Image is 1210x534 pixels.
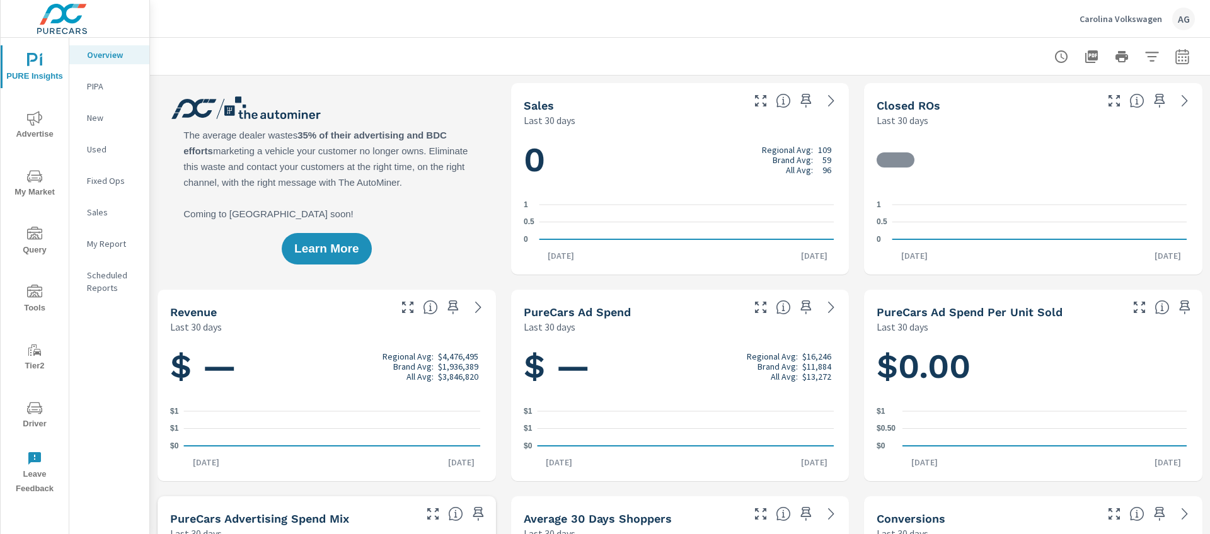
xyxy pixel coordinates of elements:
p: All Avg: [771,372,798,382]
p: $11,884 [802,361,831,372]
div: Scheduled Reports [69,266,149,297]
a: See more details in report [821,504,841,524]
p: Overview [87,48,139,61]
a: See more details in report [821,297,841,317]
text: $1 [877,407,885,416]
span: Save this to your personalized report [796,91,816,111]
div: Fixed Ops [69,171,149,190]
h5: Average 30 Days Shoppers [524,512,672,525]
text: $0 [524,441,533,450]
a: See more details in report [1175,91,1195,111]
p: [DATE] [792,249,836,262]
p: 96 [822,165,831,175]
span: Query [4,227,65,258]
text: $1 [170,424,179,433]
text: $0 [170,441,179,450]
p: Sales [87,206,139,219]
span: Save this to your personalized report [796,504,816,524]
span: Save this to your personalized report [796,297,816,317]
p: 109 [818,145,831,155]
span: Number of Repair Orders Closed by the selected dealership group over the selected time range. [So... [1129,93,1144,108]
span: Total sales revenue over the selected date range. [Source: This data is sourced from the dealer’s... [423,300,438,315]
h5: Revenue [170,305,217,319]
p: All Avg: [786,165,813,175]
p: $16,246 [802,351,831,361]
span: Save this to your personalized report [443,297,463,317]
span: The number of dealer-specified goals completed by a visitor. [Source: This data is provided by th... [1129,506,1144,521]
p: [DATE] [892,249,936,262]
button: Learn More [282,233,371,264]
button: Make Fullscreen [423,504,443,524]
p: [DATE] [537,456,581,469]
div: My Report [69,234,149,253]
button: Make Fullscreen [1104,504,1124,524]
div: Overview [69,45,149,64]
span: Save this to your personalized report [1149,504,1170,524]
p: [DATE] [439,456,483,469]
div: AG [1172,8,1195,30]
button: Make Fullscreen [398,297,418,317]
p: New [87,111,139,124]
text: 0 [524,235,528,244]
h5: PureCars Ad Spend Per Unit Sold [877,305,1063,319]
p: Used [87,143,139,156]
p: Last 30 days [170,319,222,334]
p: 59 [822,155,831,165]
text: 0 [877,235,881,244]
span: Average cost of advertising per each vehicle sold at the dealer over the selected date range. The... [1155,300,1170,315]
span: Driver [4,401,65,431]
button: Select Date Range [1170,44,1195,69]
button: Make Fullscreen [751,504,771,524]
text: 1 [877,200,881,209]
h1: $ — [524,345,837,388]
button: "Export Report to PDF" [1079,44,1104,69]
p: $4,476,495 [438,351,478,361]
span: Learn More [294,243,359,254]
p: Regional Avg: [762,145,813,155]
button: Make Fullscreen [751,91,771,111]
span: This table looks at how you compare to the amount of budget you spend per channel as opposed to y... [448,506,463,521]
p: Last 30 days [877,319,928,334]
text: $1 [524,424,533,433]
p: [DATE] [902,456,947,469]
p: Last 30 days [524,113,575,128]
h1: 0 [524,139,837,181]
button: Print Report [1109,44,1134,69]
div: nav menu [1,38,69,501]
button: Make Fullscreen [1129,297,1149,317]
span: Leave Feedback [4,451,65,496]
p: Last 30 days [524,319,575,334]
h5: Sales [524,99,554,112]
span: Save this to your personalized report [468,504,488,524]
button: Apply Filters [1139,44,1165,69]
p: [DATE] [1146,456,1190,469]
text: 1 [524,200,528,209]
span: Total cost of media for all PureCars channels for the selected dealership group over the selected... [776,300,791,315]
p: Brand Avg: [393,361,434,372]
span: A rolling 30 day total of daily Shoppers on the dealership website, averaged over the selected da... [776,506,791,521]
h5: PureCars Advertising Spend Mix [170,512,349,525]
p: $3,846,820 [438,372,478,382]
p: PIPA [87,80,139,93]
text: $0.50 [877,424,896,433]
span: My Market [4,169,65,200]
text: 0.5 [524,218,534,227]
span: Tools [4,285,65,315]
h1: $0.00 [877,345,1190,388]
button: Make Fullscreen [751,297,771,317]
p: Fixed Ops [87,174,139,187]
h5: Conversions [877,512,945,525]
span: Save this to your personalized report [1175,297,1195,317]
a: See more details in report [821,91,841,111]
p: Regional Avg: [383,351,434,361]
p: [DATE] [792,456,836,469]
span: Save this to your personalized report [1149,91,1170,111]
p: Brand Avg: [773,155,813,165]
p: $13,272 [802,372,831,382]
button: Make Fullscreen [1104,91,1124,111]
p: Carolina Volkswagen [1080,13,1162,25]
p: Regional Avg: [747,351,798,361]
h5: Closed ROs [877,99,940,112]
p: [DATE] [1146,249,1190,262]
span: PURE Insights [4,53,65,84]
